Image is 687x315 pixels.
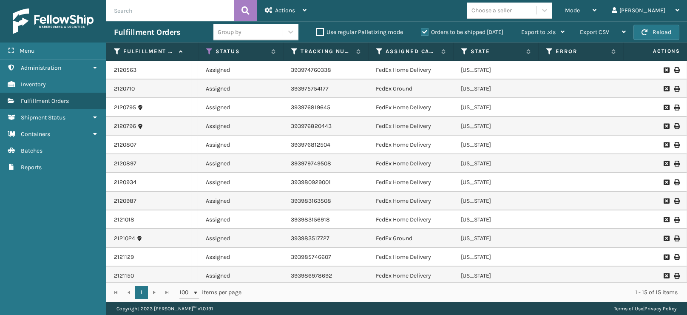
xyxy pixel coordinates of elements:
[614,306,643,312] a: Terms of Use
[216,48,267,55] label: Status
[521,28,556,36] span: Export to .xls
[453,210,538,229] td: [US_STATE]
[664,161,669,167] i: Request to Be Cancelled
[198,154,283,173] td: Assigned
[218,28,241,37] div: Group by
[453,192,538,210] td: [US_STATE]
[453,267,538,285] td: [US_STATE]
[453,79,538,98] td: [US_STATE]
[614,302,677,315] div: |
[301,48,352,55] label: Tracking Number
[664,142,669,148] i: Request to Be Cancelled
[114,85,135,93] a: 2120710
[291,122,332,130] a: 393976820443
[453,229,538,248] td: [US_STATE]
[453,248,538,267] td: [US_STATE]
[114,216,134,224] a: 2121018
[453,61,538,79] td: [US_STATE]
[198,98,283,117] td: Assigned
[291,216,330,223] a: 393983156918
[21,164,42,171] span: Reports
[386,48,437,55] label: Assigned Carrier Service
[674,254,679,260] i: Print Label
[291,253,331,261] a: 393985746607
[291,179,331,186] a: 393980929001
[114,253,134,261] a: 2121129
[664,179,669,185] i: Request to Be Cancelled
[664,67,669,73] i: Request to Be Cancelled
[198,61,283,79] td: Assigned
[368,173,453,192] td: FedEx Home Delivery
[114,178,136,187] a: 2120934
[198,267,283,285] td: Assigned
[565,7,580,14] span: Mode
[291,160,331,167] a: 393979749508
[114,272,134,280] a: 2121150
[21,64,61,71] span: Administration
[674,161,679,167] i: Print Label
[291,104,330,111] a: 393976819645
[633,25,679,40] button: Reload
[421,28,503,36] label: Orders to be shipped [DATE]
[664,254,669,260] i: Request to Be Cancelled
[674,105,679,111] i: Print Label
[114,122,136,131] a: 2120796
[253,288,678,297] div: 1 - 15 of 15 items
[368,136,453,154] td: FedEx Home Delivery
[198,173,283,192] td: Assigned
[198,248,283,267] td: Assigned
[453,98,538,117] td: [US_STATE]
[368,61,453,79] td: FedEx Home Delivery
[664,105,669,111] i: Request to Be Cancelled
[114,234,135,243] a: 2121024
[368,229,453,248] td: FedEx Ground
[291,85,329,92] a: 393975754177
[21,81,46,88] span: Inventory
[664,236,669,241] i: Request to Be Cancelled
[275,7,295,14] span: Actions
[368,117,453,136] td: FedEx Home Delivery
[674,198,679,204] i: Print Label
[198,79,283,98] td: Assigned
[291,197,331,204] a: 393983163508
[580,28,609,36] span: Export CSV
[13,9,94,34] img: logo
[291,272,332,279] a: 393986978692
[198,117,283,136] td: Assigned
[114,103,136,112] a: 2120795
[198,210,283,229] td: Assigned
[674,123,679,129] i: Print Label
[368,192,453,210] td: FedEx Home Delivery
[116,302,213,315] p: Copyright 2023 [PERSON_NAME]™ v 1.0.191
[135,286,148,299] a: 1
[471,6,512,15] div: Choose a seller
[453,117,538,136] td: [US_STATE]
[114,27,180,37] h3: Fulfillment Orders
[664,273,669,279] i: Request to Be Cancelled
[114,197,136,205] a: 2120987
[664,86,669,92] i: Request to Be Cancelled
[626,44,685,58] span: Actions
[291,66,331,74] a: 393974760338
[471,48,522,55] label: State
[644,306,677,312] a: Privacy Policy
[114,141,136,149] a: 2120807
[21,97,69,105] span: Fulfillment Orders
[674,67,679,73] i: Print Label
[664,198,669,204] i: Request to Be Cancelled
[674,273,679,279] i: Print Label
[368,98,453,117] td: FedEx Home Delivery
[368,248,453,267] td: FedEx Home Delivery
[179,288,192,297] span: 100
[556,48,607,55] label: Error
[664,123,669,129] i: Request to Be Cancelled
[316,28,403,36] label: Use regular Palletizing mode
[453,136,538,154] td: [US_STATE]
[674,86,679,92] i: Print Label
[453,173,538,192] td: [US_STATE]
[368,210,453,229] td: FedEx Home Delivery
[674,236,679,241] i: Print Label
[198,192,283,210] td: Assigned
[664,217,669,223] i: Request to Be Cancelled
[114,66,136,74] a: 2120563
